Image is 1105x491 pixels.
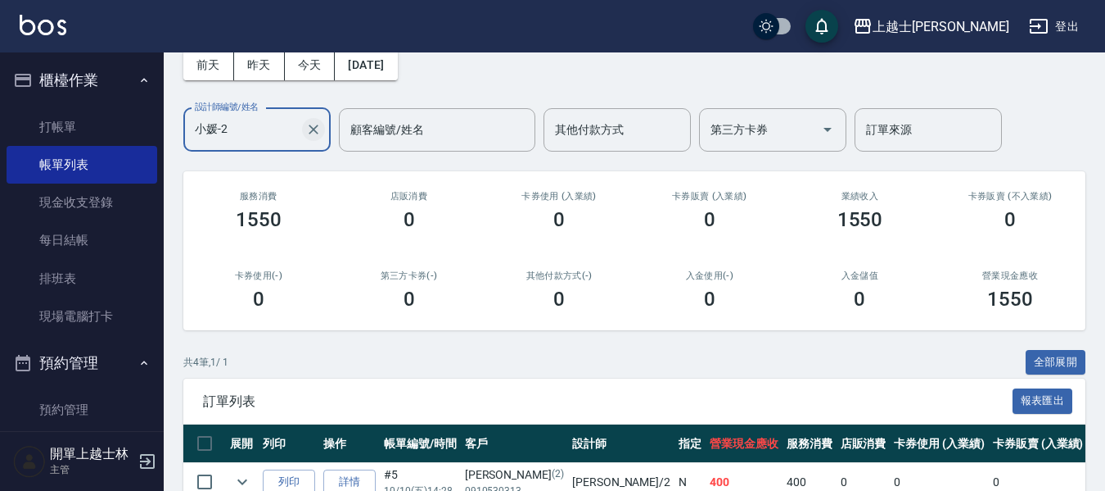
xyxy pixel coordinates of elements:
[50,446,133,462] h5: 開單上越士林
[461,425,568,463] th: 客戶
[253,288,264,311] h3: 0
[503,271,615,281] h2: 其他付款方式(-)
[1004,208,1016,231] h3: 0
[354,271,465,281] h2: 第三方卡券(-)
[987,288,1033,311] h3: 1550
[553,208,565,231] h3: 0
[404,288,415,311] h3: 0
[7,108,157,146] a: 打帳單
[837,425,891,463] th: 店販消費
[989,425,1088,463] th: 卡券販賣 (入業績)
[1013,389,1073,414] button: 報表匯出
[7,342,157,384] button: 預約管理
[1026,350,1086,375] button: 全部展開
[7,146,157,184] a: 帳單列表
[783,425,837,463] th: 服務消費
[1013,393,1073,408] a: 報表匯出
[7,260,157,298] a: 排班表
[503,191,615,202] h2: 卡券使用 (入業績)
[553,288,565,311] h3: 0
[674,425,706,463] th: 指定
[319,425,380,463] th: 操作
[873,16,1009,37] div: 上越士[PERSON_NAME]
[7,391,157,429] a: 預約管理
[285,50,336,80] button: 今天
[236,208,282,231] h3: 1550
[195,101,259,113] label: 設計師編號/姓名
[203,191,314,202] h3: 服務消費
[7,221,157,259] a: 每日結帳
[226,425,259,463] th: 展開
[654,271,765,281] h2: 入金使用(-)
[552,466,564,484] p: (2)
[706,425,783,463] th: 營業現金應收
[890,425,989,463] th: 卡券使用 (入業績)
[654,191,765,202] h2: 卡券販賣 (入業績)
[13,445,46,478] img: Person
[259,425,319,463] th: 列印
[805,271,916,281] h2: 入金儲值
[465,466,564,484] div: [PERSON_NAME]
[954,191,1066,202] h2: 卡券販賣 (不入業績)
[203,271,314,281] h2: 卡券使用(-)
[380,425,461,463] th: 帳單編號/時間
[568,425,674,463] th: 設計師
[183,50,234,80] button: 前天
[354,191,465,202] h2: 店販消費
[302,118,325,141] button: Clear
[20,15,66,35] img: Logo
[203,393,1013,410] span: 訂單列表
[805,191,916,202] h2: 業績收入
[704,208,715,231] h3: 0
[335,50,397,80] button: [DATE]
[1022,11,1085,42] button: 登出
[854,288,865,311] h3: 0
[7,59,157,102] button: 櫃檯作業
[7,184,157,221] a: 現金收支登錄
[837,208,883,231] h3: 1550
[234,50,285,80] button: 昨天
[404,208,415,231] h3: 0
[7,298,157,335] a: 現場電腦打卡
[954,271,1066,281] h2: 營業現金應收
[805,10,838,43] button: save
[814,116,841,143] button: Open
[7,429,157,466] a: 單日預約紀錄
[183,355,228,370] p: 共 4 筆, 1 / 1
[846,10,1016,43] button: 上越士[PERSON_NAME]
[50,462,133,477] p: 主管
[704,288,715,311] h3: 0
